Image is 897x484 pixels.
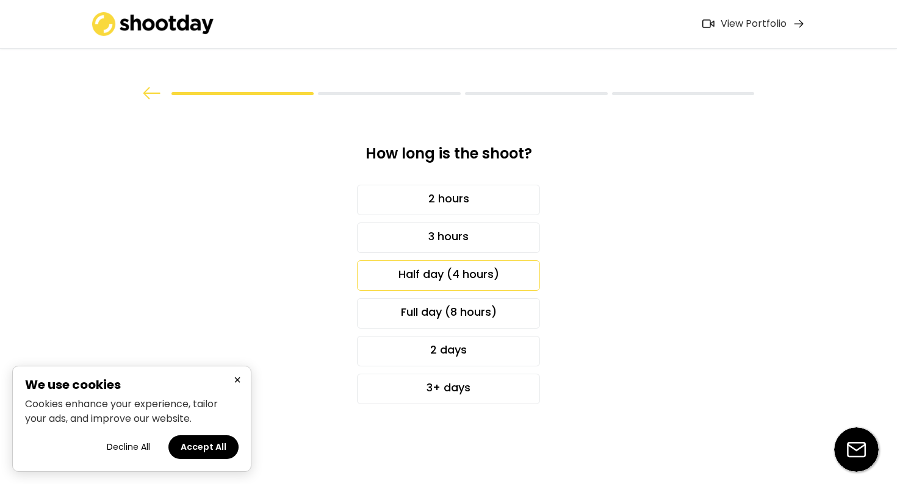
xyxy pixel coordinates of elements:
div: Half day (4 hours) [357,260,540,291]
div: How long is the shoot? [283,144,614,173]
h2: We use cookies [25,379,239,391]
img: Icon%20feather-video%402x.png [702,20,715,28]
div: 2 days [357,336,540,366]
button: Accept all cookies [168,435,239,459]
div: 3 hours [357,222,540,253]
img: arrow%20back.svg [143,87,161,99]
div: 3+ days [357,374,540,404]
button: Close cookie banner [230,372,245,388]
img: shootday_logo.png [92,12,214,36]
div: Full day (8 hours) [357,298,540,329]
div: View Portfolio [721,18,787,30]
img: email-icon%20%281%29.svg [834,427,879,472]
div: 2 hours [357,185,540,215]
button: Decline all cookies [95,435,162,459]
p: Cookies enhance your experience, tailor your ads, and improve our website. [25,397,239,426]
